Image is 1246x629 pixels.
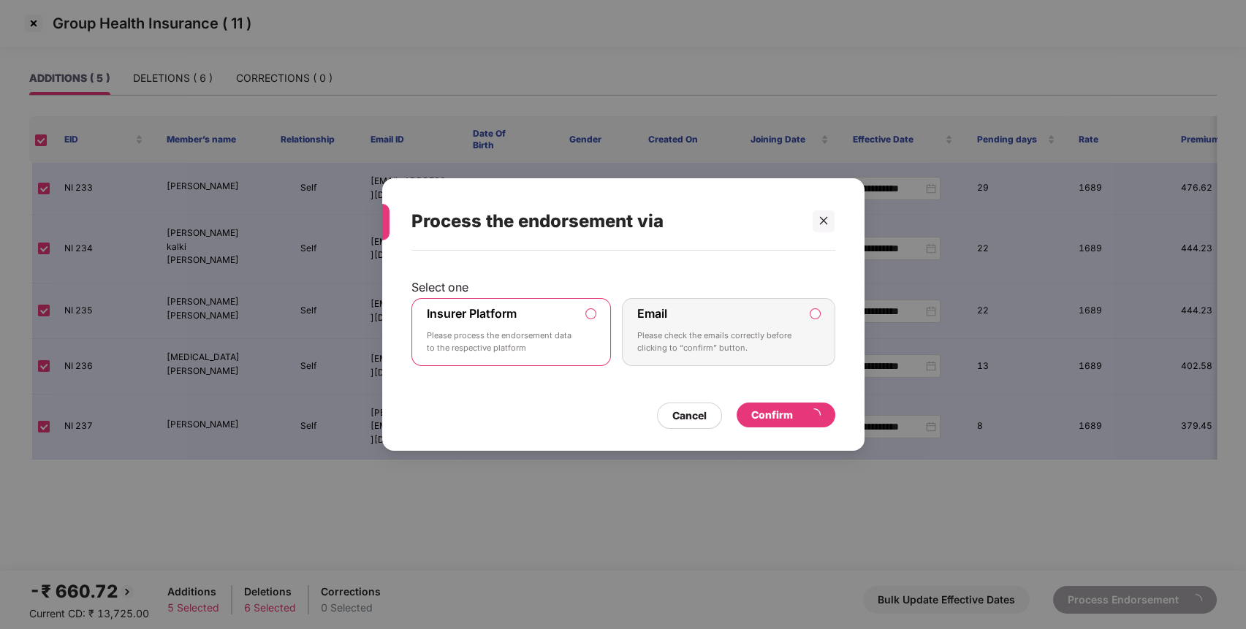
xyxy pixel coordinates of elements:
[427,306,517,321] label: Insurer Platform
[806,407,821,422] span: loading
[751,407,821,423] div: Confirm
[411,193,800,250] div: Process the endorsement via
[672,408,707,424] div: Cancel
[586,309,596,319] input: Insurer PlatformPlease process the endorsement data to the respective platform
[411,280,835,294] p: Select one
[637,306,667,321] label: Email
[810,309,820,319] input: EmailPlease check the emails correctly before clicking to “confirm” button.
[427,329,576,355] p: Please process the endorsement data to the respective platform
[818,216,829,226] span: close
[637,329,799,355] p: Please check the emails correctly before clicking to “confirm” button.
